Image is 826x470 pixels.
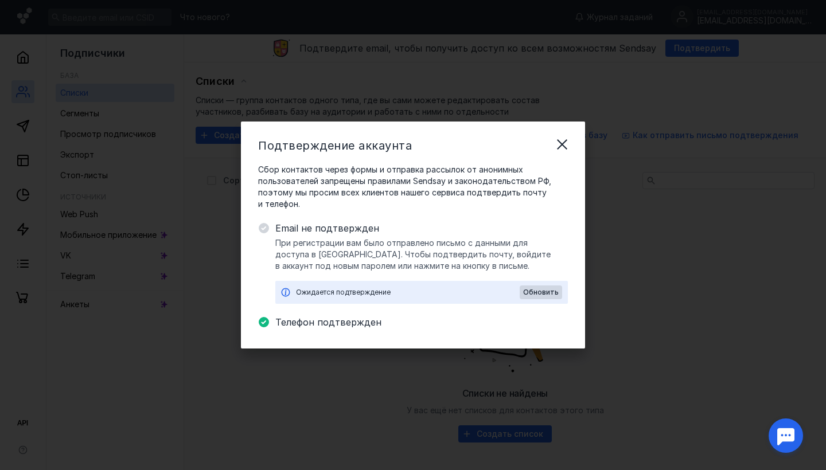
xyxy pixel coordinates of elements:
span: Подтверждение аккаунта [258,139,412,152]
div: Ожидается подтверждение [296,287,520,298]
span: При регистрации вам было отправлено письмо с данными для доступа в [GEOGRAPHIC_DATA]. Чтобы подтв... [275,237,568,272]
span: Телефон подтвержден [275,315,568,329]
span: Email не подтвержден [275,221,568,235]
span: Обновить [523,288,559,296]
button: Обновить [520,285,562,299]
span: Сбор контактов через формы и отправка рассылок от анонимных пользователей запрещены правилами Sen... [258,164,568,210]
